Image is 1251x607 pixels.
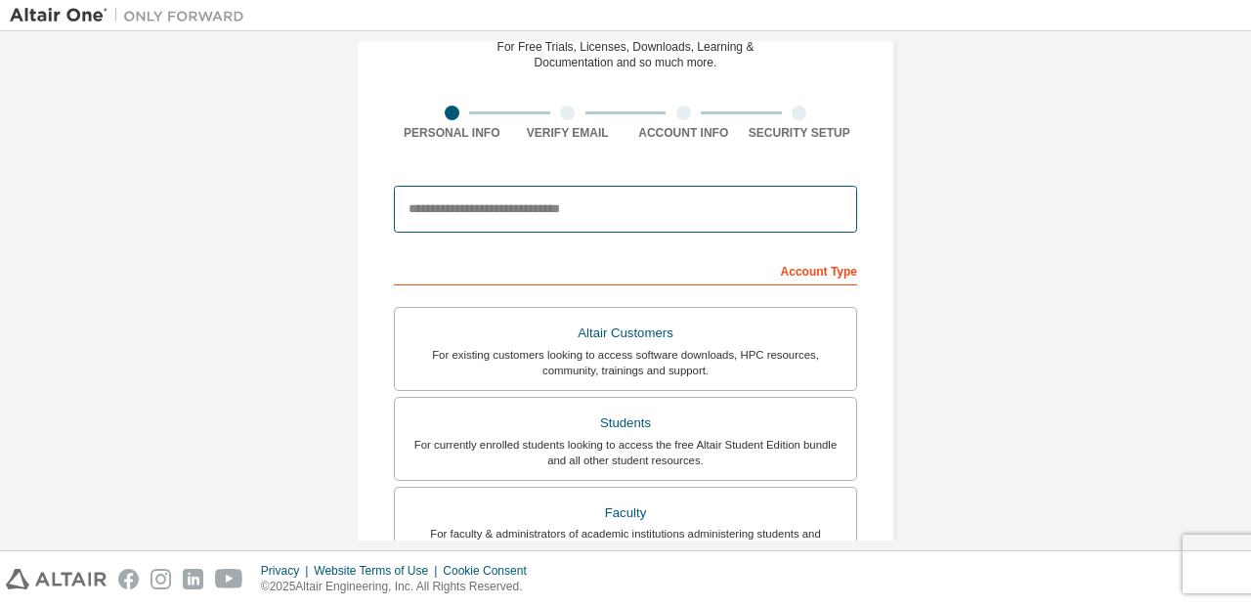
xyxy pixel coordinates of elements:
img: youtube.svg [215,569,243,589]
div: For Free Trials, Licenses, Downloads, Learning & Documentation and so much more. [497,39,755,70]
div: For currently enrolled students looking to access the free Altair Student Edition bundle and all ... [407,437,844,468]
p: © 2025 Altair Engineering, Inc. All Rights Reserved. [261,579,539,595]
div: Privacy [261,563,314,579]
div: Verify Email [510,125,626,141]
div: For faculty & administrators of academic institutions administering students and accessing softwa... [407,526,844,557]
div: Faculty [407,499,844,527]
div: For existing customers looking to access software downloads, HPC resources, community, trainings ... [407,347,844,378]
img: altair_logo.svg [6,569,107,589]
div: Personal Info [394,125,510,141]
img: Altair One [10,6,254,25]
div: Security Setup [742,125,858,141]
div: Account Info [625,125,742,141]
div: Students [407,410,844,437]
div: Cookie Consent [443,563,538,579]
img: linkedin.svg [183,569,203,589]
img: facebook.svg [118,569,139,589]
div: Altair Customers [407,320,844,347]
img: instagram.svg [151,569,171,589]
div: Account Type [394,254,857,285]
div: Website Terms of Use [314,563,443,579]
